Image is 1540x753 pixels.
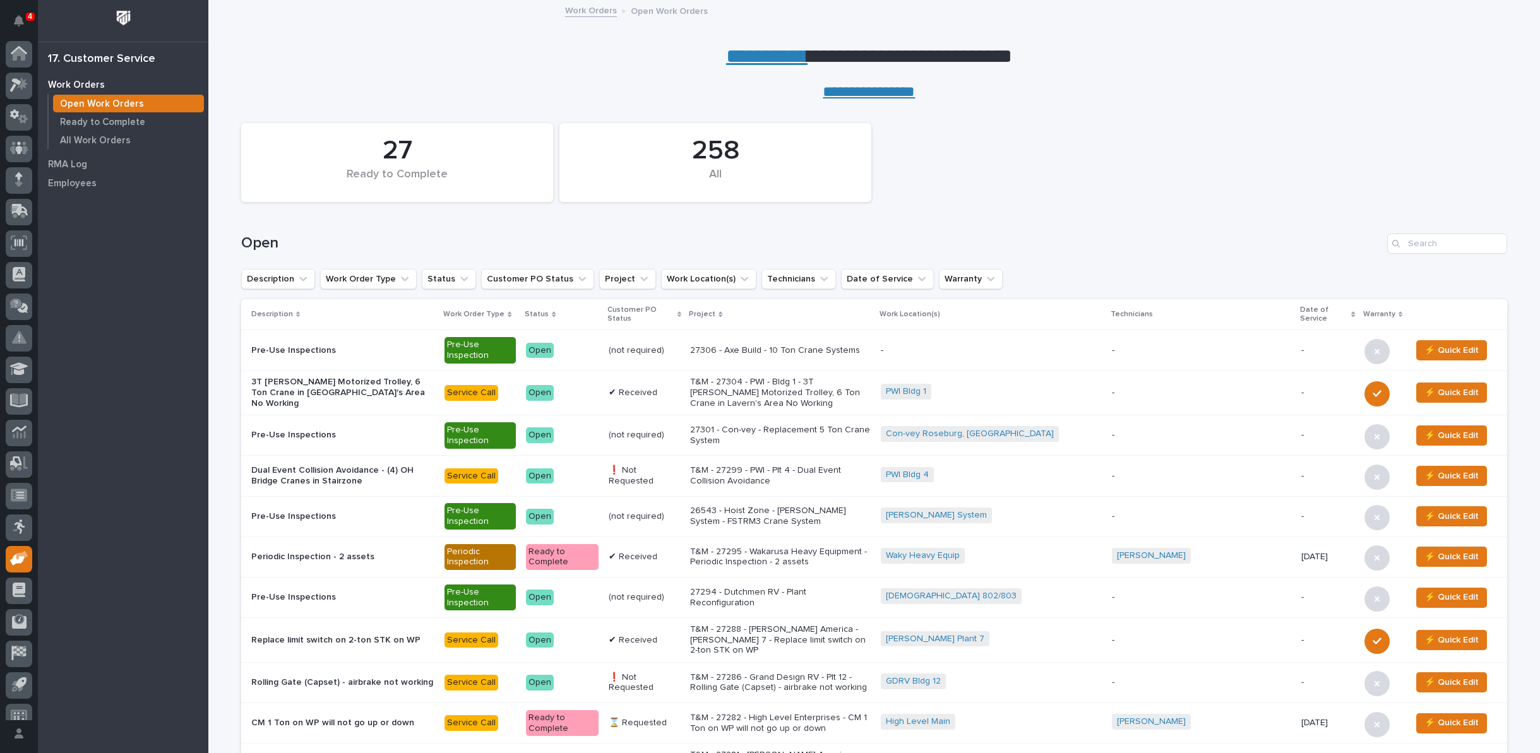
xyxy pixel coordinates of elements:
[445,422,516,449] div: Pre-Use Inspection
[60,98,144,110] p: Open Work Orders
[263,135,532,167] div: 27
[1424,509,1479,524] span: ⚡ Quick Edit
[241,234,1382,252] h1: Open
[38,155,208,174] a: RMA Log
[526,343,554,359] div: Open
[1424,428,1479,443] span: ⚡ Quick Edit
[1112,592,1291,603] p: -
[112,6,135,30] img: Workspace Logo
[445,385,498,401] div: Service Call
[1111,307,1153,321] p: Technicians
[445,584,516,611] div: Pre-Use Inspection
[526,675,554,691] div: Open
[445,468,498,484] div: Service Call
[609,592,681,603] p: (not required)
[690,713,871,734] p: T&M - 27282 - High Level Enterprises - CM 1 Ton on WP will not go up or down
[251,307,293,321] p: Description
[526,632,554,648] div: Open
[1112,511,1291,522] p: -
[690,345,871,356] p: 27306 - Axe Build - 10 Ton Crane Systems
[631,3,708,17] p: Open Work Orders
[251,592,434,603] p: Pre-Use Inspections
[581,168,850,194] div: All
[1112,430,1291,441] p: -
[445,337,516,364] div: Pre-Use Inspection
[886,429,1054,439] a: Con-vey Roseburg, [GEOGRAPHIC_DATA]
[1416,713,1487,733] button: ⚡ Quick Edit
[609,718,681,728] p: ⌛ Requested
[1424,385,1479,400] span: ⚡ Quick Edit
[1424,343,1479,358] span: ⚡ Quick Edit
[263,168,532,194] div: Ready to Complete
[690,465,871,487] p: T&M - 27299 - PWI - Plt 4 - Dual Event Collision Avoidance
[241,662,1507,703] tr: Rolling Gate (Capset) - airbrake not workingService CallOpen❗ Not RequestedT&M - 27286 - Grand De...
[1416,425,1487,446] button: ⚡ Quick Edit
[241,456,1507,496] tr: Dual Event Collision Avoidance - (4) OH Bridge Cranes in StairzoneService CallOpen❗ Not Requested...
[38,174,208,193] a: Employees
[38,75,208,94] a: Work Orders
[49,95,208,112] a: Open Work Orders
[526,544,598,571] div: Ready to Complete
[251,552,434,562] p: Periodic Inspection - 2 assets
[251,377,434,408] p: 3T [PERSON_NAME] Motorized Trolley, 6 Ton Crane in [GEOGRAPHIC_DATA]'s Area No Working
[1424,549,1479,564] span: ⚡ Quick Edit
[1300,303,1349,326] p: Date of Service
[1301,430,1354,441] p: -
[761,269,836,289] button: Technicians
[880,307,940,321] p: Work Location(s)
[609,552,681,562] p: ✔ Received
[886,591,1017,602] a: [DEMOGRAPHIC_DATA] 802/803
[241,578,1507,618] tr: Pre-Use InspectionsPre-Use InspectionOpen(not required)27294 - Dutchmen RV - Plant Reconfiguratio...
[1424,632,1479,648] span: ⚡ Quick Edit
[609,672,681,694] p: ❗ Not Requested
[422,269,476,289] button: Status
[689,307,715,321] p: Project
[886,386,926,397] a: PWI Bldg 1
[886,676,941,687] a: GDRV Bldg 12
[526,509,554,525] div: Open
[609,465,681,487] p: ❗ Not Requested
[1112,345,1291,356] p: -
[241,371,1507,415] tr: 3T [PERSON_NAME] Motorized Trolley, 6 Ton Crane in [GEOGRAPHIC_DATA]'s Area No WorkingService Cal...
[28,12,32,21] p: 4
[445,675,498,691] div: Service Call
[1301,471,1354,482] p: -
[49,113,208,131] a: Ready to Complete
[445,715,498,731] div: Service Call
[609,345,681,356] p: (not required)
[886,634,984,644] a: [PERSON_NAME] Plant 7
[1416,672,1487,692] button: ⚡ Quick Edit
[690,377,871,408] p: T&M - 27304 - PWI - Bldg 1 - 3T [PERSON_NAME] Motorized Trolley, 6 Ton Crane in Lavern's Area No ...
[443,307,504,321] p: Work Order Type
[1301,718,1354,728] p: [DATE]
[1424,715,1479,730] span: ⚡ Quick Edit
[1387,234,1507,254] input: Search
[445,503,516,530] div: Pre-Use Inspection
[241,703,1507,743] tr: CM 1 Ton on WP will not go up or downService CallReady to Complete⌛ RequestedT&M - 27282 - High L...
[886,510,987,521] a: [PERSON_NAME] System
[1424,590,1479,605] span: ⚡ Quick Edit
[886,716,950,727] a: High Level Main
[251,430,434,441] p: Pre-Use Inspections
[690,547,871,568] p: T&M - 27295 - Wakarusa Heavy Equipment - Periodic Inspection - 2 assets
[525,307,549,321] p: Status
[320,269,417,289] button: Work Order Type
[1112,635,1291,646] p: -
[1301,592,1354,603] p: -
[526,590,554,605] div: Open
[1424,675,1479,690] span: ⚡ Quick Edit
[481,269,594,289] button: Customer PO Status
[1301,635,1354,646] p: -
[690,587,871,608] p: 27294 - Dutchmen RV - Plant Reconfiguration
[1117,716,1186,727] a: [PERSON_NAME]
[690,672,871,694] p: T&M - 27286 - Grand Design RV - Plt 12 - Rolling Gate (Capset) - airbrake not working
[1301,388,1354,398] p: -
[1117,550,1186,561] a: [PERSON_NAME]
[609,430,681,441] p: (not required)
[1416,630,1487,650] button: ⚡ Quick Edit
[1301,511,1354,522] p: -
[526,427,554,443] div: Open
[690,506,871,527] p: 26543 - Hoist Zone - [PERSON_NAME] System - FSTRM3 Crane System
[661,269,756,289] button: Work Location(s)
